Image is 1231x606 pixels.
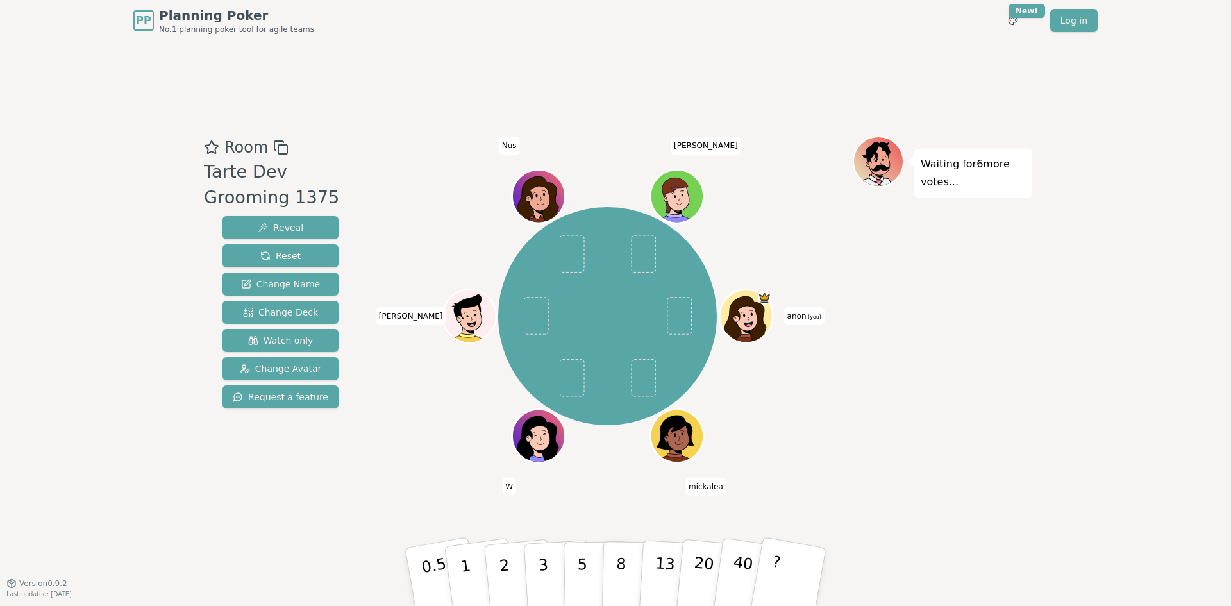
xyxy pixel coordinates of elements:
span: Request a feature [233,391,328,403]
button: Watch only [222,329,339,352]
p: Waiting for 6 more votes... [921,155,1026,191]
button: Reveal [222,216,339,239]
span: Last updated: [DATE] [6,591,72,598]
a: PPPlanning PokerNo.1 planning poker tool for agile teams [133,6,314,35]
span: Click to change your name [499,137,520,155]
button: Version0.9.2 [6,578,67,589]
span: Change Name [241,278,320,290]
span: Change Deck [243,306,318,319]
span: Room [224,136,268,159]
button: New! [1001,9,1025,32]
span: Version 0.9.2 [19,578,67,589]
span: anon is the host [758,291,771,305]
span: Click to change your name [502,477,516,495]
button: Request a feature [222,385,339,408]
span: PP [136,13,151,28]
div: Tarte Dev Grooming 1375 [204,159,362,212]
button: Reset [222,244,339,267]
span: Watch only [248,334,314,347]
button: Change Deck [222,301,339,324]
span: (you) [807,314,822,320]
button: Change Name [222,273,339,296]
span: No.1 planning poker tool for agile teams [159,24,314,35]
button: Click to change your avatar [721,291,771,341]
span: Click to change your name [671,137,741,155]
span: Change Avatar [240,362,322,375]
span: Reset [260,249,301,262]
button: Add as favourite [204,136,219,159]
span: Reveal [258,221,303,234]
div: New! [1009,4,1045,18]
span: Planning Poker [159,6,314,24]
span: Click to change your name [685,477,726,495]
span: Click to change your name [376,307,446,325]
button: Change Avatar [222,357,339,380]
span: Click to change your name [784,307,825,325]
a: Log in [1050,9,1098,32]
